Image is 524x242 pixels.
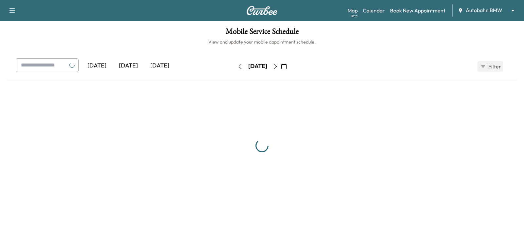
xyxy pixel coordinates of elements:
[351,13,358,18] div: Beta
[246,6,278,15] img: Curbee Logo
[7,28,517,39] h1: Mobile Service Schedule
[248,62,267,70] div: [DATE]
[347,7,358,14] a: MapBeta
[390,7,445,14] a: Book New Appointment
[113,58,144,73] div: [DATE]
[488,63,500,70] span: Filter
[477,61,503,72] button: Filter
[466,7,502,14] span: Autobahn BMW
[363,7,385,14] a: Calendar
[144,58,176,73] div: [DATE]
[7,39,517,45] h6: View and update your mobile appointment schedule.
[81,58,113,73] div: [DATE]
